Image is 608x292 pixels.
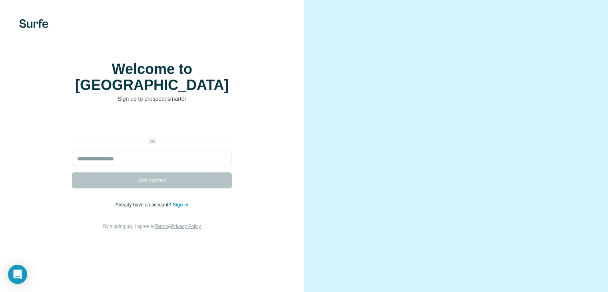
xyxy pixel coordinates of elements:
a: Privacy Policy [171,224,201,229]
p: or [139,138,165,145]
a: Sign in [173,202,189,208]
span: Already have an account? [116,202,173,208]
a: Terms [155,224,168,229]
div: Open Intercom Messenger [8,265,27,284]
img: Surfe's logo [19,19,48,28]
iframe: Sign in with Google Button [68,115,236,132]
h1: Welcome to [GEOGRAPHIC_DATA] [72,61,232,93]
p: Sign up to prospect smarter [72,95,232,103]
span: By signing up, I agree to & [103,224,201,229]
